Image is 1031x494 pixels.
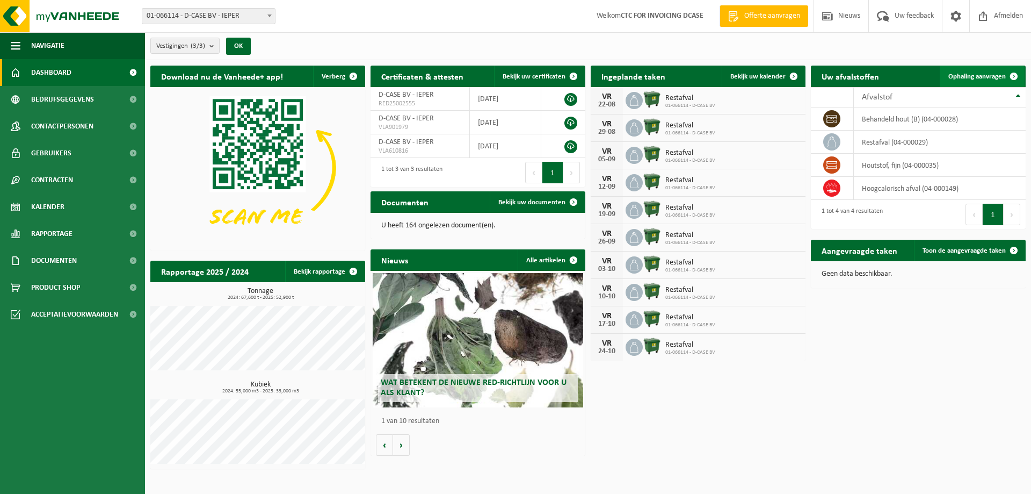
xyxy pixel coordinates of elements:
span: Restafval [665,176,715,185]
div: VR [596,257,618,266]
span: 01-066114 - D-CASE BV - IEPER [142,9,275,24]
div: VR [596,92,618,101]
span: Toon de aangevraagde taken [923,247,1006,254]
span: 01-066114 - D-CASE BV [665,322,715,328]
h2: Certificaten & attesten [371,66,474,87]
div: 05-09 [596,156,618,163]
span: Bekijk uw certificaten [503,73,565,80]
span: VLA901979 [379,123,461,132]
a: Wat betekent de nieuwe RED-richtlijn voor u als klant? [373,273,583,407]
a: Bekijk uw documenten [490,191,584,213]
span: 01-066114 - D-CASE BV [665,267,715,274]
div: 12-09 [596,183,618,191]
span: Acceptatievoorwaarden [31,301,118,328]
img: WB-1100-HPE-GN-01 [643,282,661,300]
h2: Download nu de Vanheede+ app! [150,66,294,87]
button: Vorige [376,434,393,456]
div: 29-08 [596,128,618,136]
img: Download de VHEPlus App [150,87,365,248]
span: Restafval [665,149,715,157]
span: Restafval [665,94,715,103]
a: Ophaling aanvragen [940,66,1025,87]
div: 24-10 [596,348,618,355]
span: D-CASE BV - IEPER [379,138,434,146]
img: WB-1100-HPE-GN-01 [643,310,661,328]
img: WB-1100-HPE-GN-01 [643,145,661,163]
button: Previous [965,204,983,225]
button: 1 [542,162,563,183]
img: WB-1100-HPE-GN-01 [643,118,661,136]
button: OK [226,38,251,55]
p: 1 van 10 resultaten [381,418,580,425]
span: Bekijk uw documenten [498,199,565,206]
button: 1 [983,204,1004,225]
span: Wat betekent de nieuwe RED-richtlijn voor u als klant? [381,378,567,397]
span: 01-066114 - D-CASE BV [665,212,715,219]
span: Contactpersonen [31,113,93,140]
div: 17-10 [596,320,618,328]
span: Ophaling aanvragen [948,73,1006,80]
count: (3/3) [191,42,205,49]
img: WB-1100-HPE-GN-01 [643,200,661,218]
h3: Tonnage [156,288,365,300]
span: Gebruikers [31,140,71,167]
button: Verberg [313,66,364,87]
a: Toon de aangevraagde taken [914,240,1025,261]
span: Restafval [665,204,715,212]
div: 03-10 [596,266,618,273]
span: 2024: 67,600 t - 2025: 52,900 t [156,295,365,300]
span: VLA610816 [379,147,461,155]
img: WB-1100-HPE-GN-01 [643,255,661,273]
button: Next [563,162,580,183]
button: Vestigingen(3/3) [150,38,220,54]
a: Bekijk rapportage [285,261,364,282]
a: Offerte aanvragen [720,5,808,27]
p: U heeft 164 ongelezen document(en). [381,222,575,230]
div: VR [596,284,618,293]
span: Kalender [31,194,64,220]
h2: Rapportage 2025 / 2024 [150,261,259,282]
span: 01-066114 - D-CASE BV [665,157,715,164]
span: Product Shop [31,274,80,301]
span: 01-066114 - D-CASE BV [665,185,715,191]
span: Documenten [31,247,77,274]
span: D-CASE BV - IEPER [379,114,434,123]
span: Restafval [665,286,715,295]
span: Rapportage [31,220,72,247]
a: Alle artikelen [518,249,584,271]
div: 19-09 [596,211,618,218]
h2: Ingeplande taken [591,66,676,87]
span: 01-066114 - D-CASE BV [665,240,715,246]
span: Restafval [665,231,715,240]
span: Vestigingen [156,38,205,54]
a: Bekijk uw kalender [722,66,804,87]
img: WB-1100-HPE-GN-01 [643,173,661,191]
td: [DATE] [470,134,541,158]
img: WB-1100-HPE-GN-01 [643,90,661,109]
span: Offerte aanvragen [742,11,803,22]
div: 22-08 [596,101,618,109]
button: Volgende [393,434,410,456]
span: Restafval [665,313,715,322]
h3: Kubiek [156,381,365,394]
div: VR [596,230,618,238]
span: Restafval [665,121,715,130]
span: Bekijk uw kalender [730,73,786,80]
span: 01-066114 - D-CASE BV [665,130,715,137]
div: VR [596,202,618,211]
span: 01-066114 - D-CASE BV [665,295,715,301]
strong: CTC FOR INVOICING DCASE [621,12,703,20]
span: 2024: 55,000 m3 - 2025: 33,000 m3 [156,389,365,394]
td: restafval (04-000029) [854,131,1026,154]
td: [DATE] [470,111,541,134]
td: [DATE] [470,87,541,111]
td: hoogcalorisch afval (04-000149) [854,177,1026,200]
td: houtstof, fijn (04-000035) [854,154,1026,177]
button: Previous [525,162,542,183]
span: Bedrijfsgegevens [31,86,94,113]
span: D-CASE BV - IEPER [379,91,434,99]
span: Afvalstof [862,93,892,102]
div: 1 tot 3 van 3 resultaten [376,161,442,184]
div: VR [596,339,618,348]
span: 01-066114 - D-CASE BV [665,103,715,109]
